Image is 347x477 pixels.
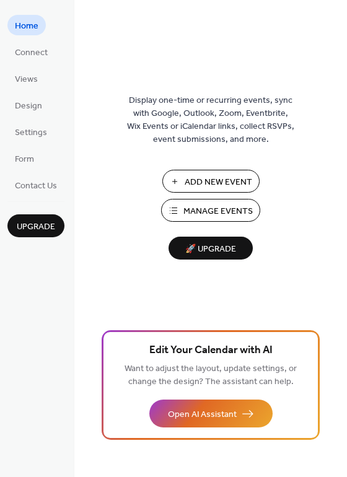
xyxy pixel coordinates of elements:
[125,361,297,390] span: Want to adjust the layout, update settings, or change the design? The assistant can help.
[15,153,34,166] span: Form
[149,342,273,359] span: Edit Your Calendar with AI
[183,205,253,218] span: Manage Events
[15,73,38,86] span: Views
[15,180,57,193] span: Contact Us
[17,221,55,234] span: Upgrade
[168,408,237,421] span: Open AI Assistant
[149,400,273,427] button: Open AI Assistant
[15,126,47,139] span: Settings
[15,46,48,59] span: Connect
[185,176,252,189] span: Add New Event
[7,95,50,115] a: Design
[7,214,64,237] button: Upgrade
[169,237,253,260] button: 🚀 Upgrade
[15,100,42,113] span: Design
[176,241,245,258] span: 🚀 Upgrade
[7,42,55,62] a: Connect
[7,148,42,168] a: Form
[127,94,294,146] span: Display one-time or recurring events, sync with Google, Outlook, Zoom, Eventbrite, Wix Events or ...
[7,175,64,195] a: Contact Us
[7,121,55,142] a: Settings
[15,20,38,33] span: Home
[161,199,260,222] button: Manage Events
[7,68,45,89] a: Views
[7,15,46,35] a: Home
[162,170,260,193] button: Add New Event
